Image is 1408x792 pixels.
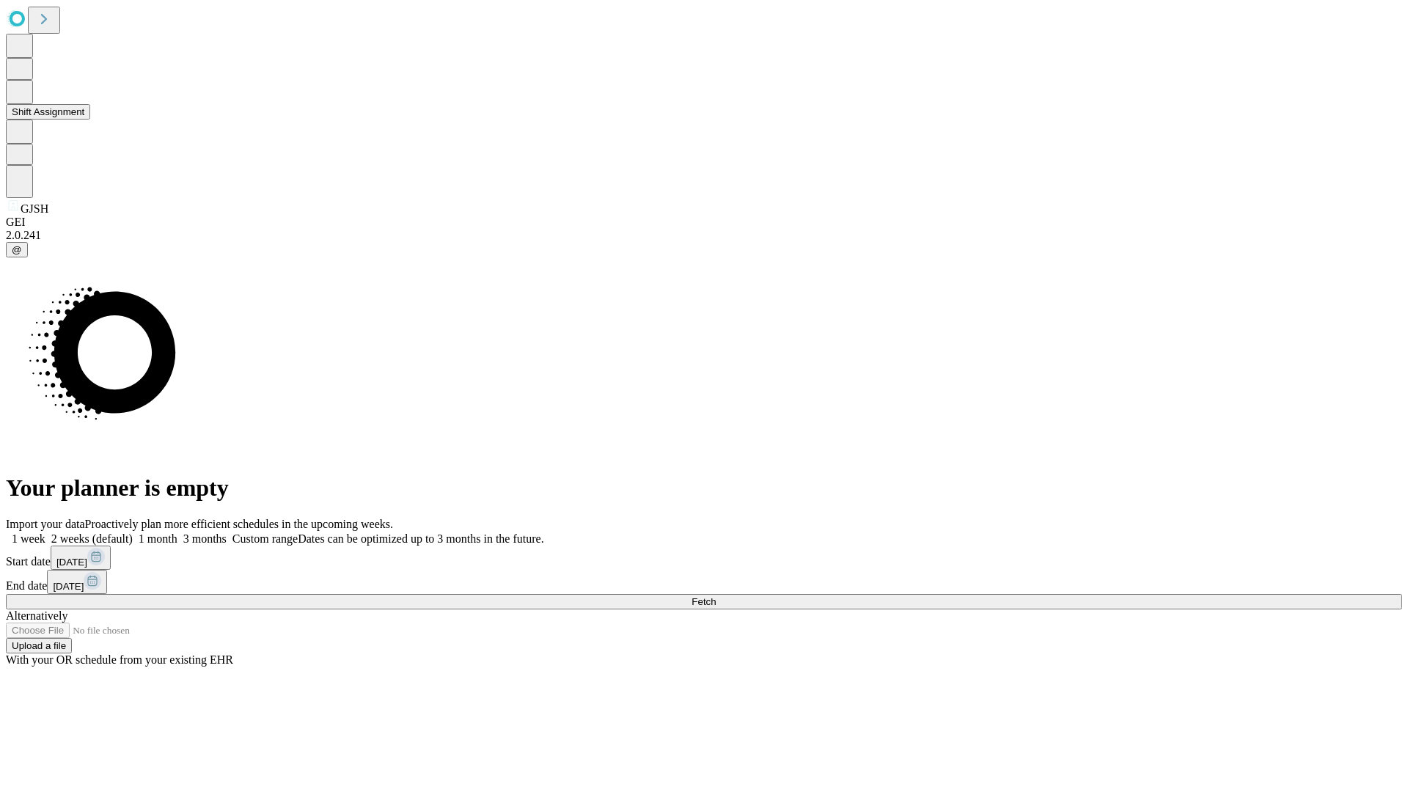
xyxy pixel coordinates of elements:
[85,518,393,530] span: Proactively plan more efficient schedules in the upcoming weeks.
[6,594,1402,609] button: Fetch
[298,532,543,545] span: Dates can be optimized up to 3 months in the future.
[6,518,85,530] span: Import your data
[183,532,227,545] span: 3 months
[53,581,84,592] span: [DATE]
[6,229,1402,242] div: 2.0.241
[12,532,45,545] span: 1 week
[139,532,177,545] span: 1 month
[692,596,716,607] span: Fetch
[12,244,22,255] span: @
[6,216,1402,229] div: GEI
[51,546,111,570] button: [DATE]
[6,638,72,653] button: Upload a file
[51,532,133,545] span: 2 weeks (default)
[6,474,1402,502] h1: Your planner is empty
[6,242,28,257] button: @
[47,570,107,594] button: [DATE]
[56,557,87,568] span: [DATE]
[6,609,67,622] span: Alternatively
[6,653,233,666] span: With your OR schedule from your existing EHR
[21,202,48,215] span: GJSH
[232,532,298,545] span: Custom range
[6,546,1402,570] div: Start date
[6,570,1402,594] div: End date
[6,104,90,120] button: Shift Assignment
